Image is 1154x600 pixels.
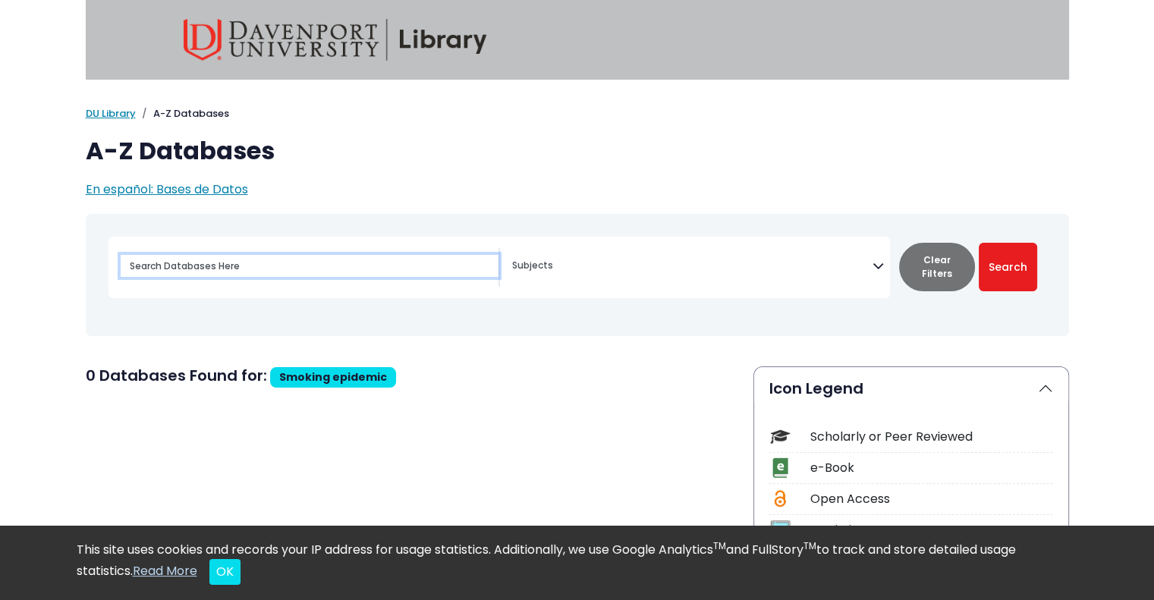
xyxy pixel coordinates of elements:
h1: A-Z Databases [86,137,1069,165]
textarea: Search [512,261,873,273]
img: Icon Statistics [770,520,791,540]
div: This site uses cookies and records your IP address for usage statistics. Additionally, we use Goo... [77,541,1078,585]
a: Read More [133,562,197,580]
img: Davenport University Library [184,19,487,61]
a: En español: Bases de Datos [86,181,248,198]
nav: Search filters [86,214,1069,336]
span: Smoking epidemic [279,369,387,385]
div: Statistics [810,521,1053,539]
nav: breadcrumb [86,106,1069,121]
img: Icon Scholarly or Peer Reviewed [770,426,791,447]
button: Icon Legend [754,367,1068,410]
button: Clear Filters [899,243,975,291]
img: Icon Open Access [771,488,790,509]
button: Submit for Search Results [979,243,1037,291]
div: e-Book [810,459,1053,477]
img: Icon e-Book [770,457,791,478]
span: 0 Databases Found for: [86,365,267,386]
sup: TM [713,539,726,552]
div: Open Access [810,490,1053,508]
li: A-Z Databases [136,106,229,121]
button: Close [209,559,241,585]
sup: TM [803,539,816,552]
input: Search database by title or keyword [121,255,498,277]
a: DU Library [86,106,136,121]
div: Scholarly or Peer Reviewed [810,428,1053,446]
